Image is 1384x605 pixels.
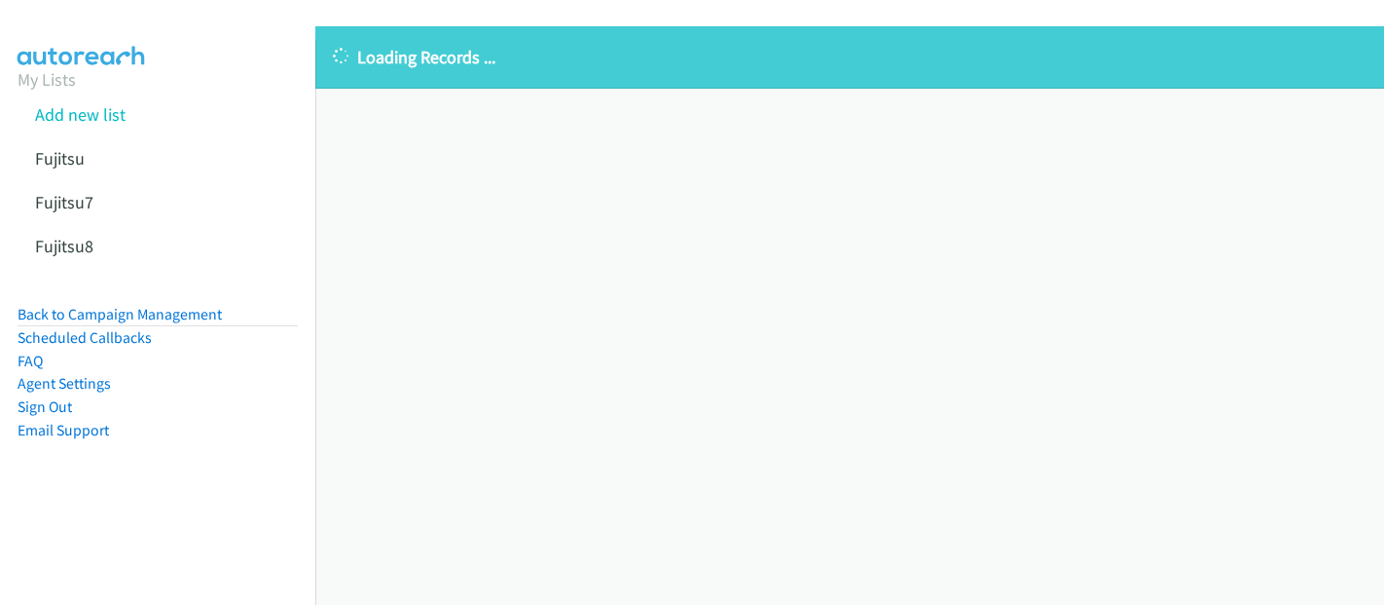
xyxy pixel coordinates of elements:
[35,191,93,213] a: Fujitsu7
[18,421,109,439] a: Email Support
[35,235,93,257] a: Fujitsu8
[18,328,152,347] a: Scheduled Callbacks
[18,397,72,416] a: Sign Out
[333,44,1366,70] p: Loading Records ...
[18,352,43,370] a: FAQ
[18,68,76,91] a: My Lists
[18,305,222,323] a: Back to Campaign Management
[35,103,126,126] a: Add new list
[18,374,111,393] a: Agent Settings
[35,147,85,170] a: Fujitsu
